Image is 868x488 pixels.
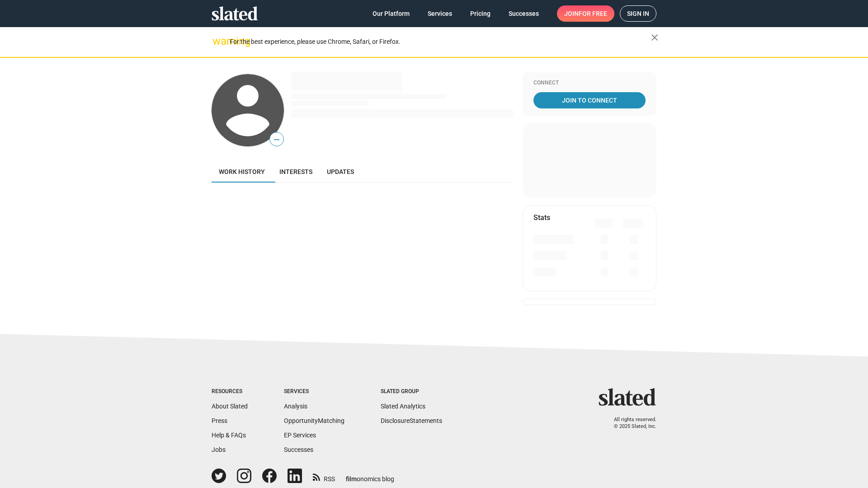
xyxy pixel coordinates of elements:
a: Successes [501,5,546,22]
a: Help & FAQs [212,432,246,439]
a: Successes [284,446,313,453]
a: Press [212,417,227,424]
a: RSS [313,469,335,483]
a: About Slated [212,403,248,410]
a: Jobs [212,446,226,453]
a: Analysis [284,403,307,410]
span: Our Platform [373,5,410,22]
mat-icon: close [649,32,660,43]
span: Updates [327,168,354,175]
div: Slated Group [381,388,442,395]
span: Pricing [470,5,491,22]
a: Sign in [620,5,656,22]
span: film [346,475,357,483]
mat-icon: warning [212,36,223,47]
span: Join [564,5,607,22]
a: Pricing [463,5,498,22]
div: Services [284,388,344,395]
span: — [270,134,283,145]
a: EP Services [284,432,316,439]
a: DisclosureStatements [381,417,442,424]
a: Join To Connect [533,92,646,108]
a: Updates [320,161,361,183]
a: Services [420,5,459,22]
div: Resources [212,388,248,395]
a: Work history [212,161,272,183]
span: Successes [509,5,539,22]
p: All rights reserved. © 2025 Slated, Inc. [604,417,656,430]
a: OpportunityMatching [284,417,344,424]
span: Join To Connect [535,92,644,108]
span: Services [428,5,452,22]
a: filmonomics blog [346,468,394,483]
a: Slated Analytics [381,403,425,410]
a: Our Platform [365,5,417,22]
div: Connect [533,80,646,87]
span: Work history [219,168,265,175]
span: Interests [279,168,312,175]
a: Joinfor free [557,5,614,22]
span: Sign in [627,6,649,21]
span: for free [579,5,607,22]
a: Interests [272,161,320,183]
mat-card-title: Stats [533,213,550,222]
div: For the best experience, please use Chrome, Safari, or Firefox. [230,36,651,48]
